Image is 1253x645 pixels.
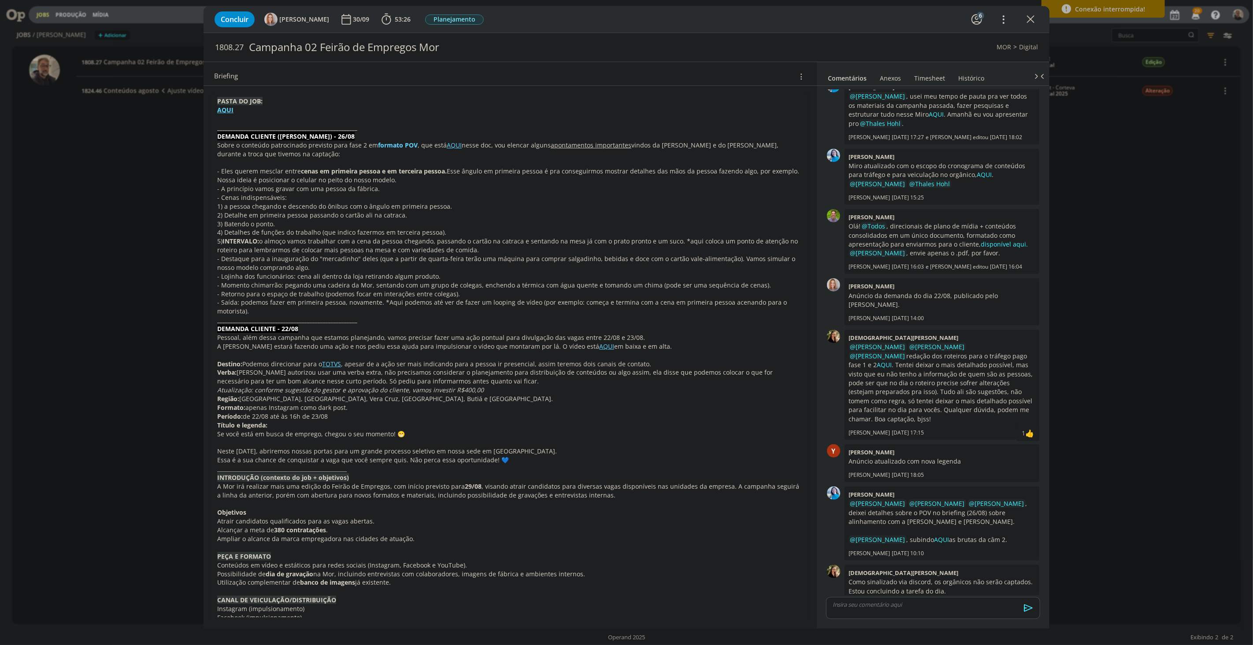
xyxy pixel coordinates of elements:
span: @Todos [862,222,886,230]
button: 6 [970,12,984,26]
span: 53:26 [395,15,411,23]
strong: banco de imagens [300,578,355,586]
a: MOR [997,43,1011,51]
strong: DEMANDA CLIENTE ([PERSON_NAME]) - 26/08 [217,132,355,140]
span: @Thales Hohl [910,180,950,188]
p: , usei meu tempo de pauta pra ver todos os materiais da campanha passada, fazer pesquisas e estru... [849,92,1035,128]
a: Histórico [958,70,985,83]
a: Timesheet [914,70,945,83]
span: [PERSON_NAME] [279,16,329,22]
a: AQUI [929,110,944,118]
a: AQUI [217,106,234,114]
p: [PERSON_NAME] [849,194,890,202]
a: Comentários [827,70,867,83]
img: C [827,565,840,578]
em: Atualização: conforme sugestão do gestor e aprovação do cliente, vamos investir R$400,00 [217,386,484,394]
span: [DATE] 16:03 [892,263,924,271]
p: [PERSON_NAME] [849,133,890,141]
img: E [827,149,840,162]
p: [PERSON_NAME] [849,471,890,479]
div: 6 [977,12,984,19]
a: AQUI [934,535,949,544]
span: [DATE] 18:05 [892,471,924,479]
p: [GEOGRAPHIC_DATA], [GEOGRAPHIC_DATA], Vera Cruz, [GEOGRAPHIC_DATA], Butiá e [GEOGRAPHIC_DATA]. [217,394,803,403]
b: [DEMOGRAPHIC_DATA][PERSON_NAME] [849,569,959,577]
div: 30/09 [353,16,371,22]
strong: Título e legenda: [217,421,267,429]
b: [PERSON_NAME] [849,153,895,161]
a: AQUI [599,342,614,350]
button: 53:26 [379,12,413,26]
strong: INTERVALO: [222,237,259,245]
p: Anúncio da demanda do dia 22/08, publicado pelo [PERSON_NAME]. [849,291,1035,310]
p: , deixei detalhes sobre o POV no briefing (26/08) sobre alinhamento com a [PERSON_NAME] e [PERSON... [849,499,1035,526]
strong: 380 contratações [274,526,326,534]
div: Campanha 02 Feirão de Empregos Mor [245,37,691,58]
p: Anúncio atualizado com nova legenda [849,457,1035,466]
p: 3) Batendo o ponto. [217,220,803,229]
button: A[PERSON_NAME] [264,13,329,26]
span: @[PERSON_NAME] [850,343,905,351]
span: @[PERSON_NAME] [850,180,905,188]
strong: INTRODUÇÃO (contexto do job + objetivos) [217,473,349,482]
p: Neste [DATE], abriremos nossas portas para um grande processo seletivo em nossa sede em [GEOGRAPH... [217,447,803,456]
span: [DATE] 17:27 [892,133,924,141]
p: Essa é a sua chance de conquistar a vaga que você sempre quis. Não perca essa oportunidade! 💙 [217,456,803,464]
div: Y [827,444,840,457]
p: Instagram (impulsionamento) [217,604,803,613]
span: @[PERSON_NAME] [850,535,905,544]
u: apontamentos importantes [551,141,631,149]
span: @[PERSON_NAME] [910,499,965,508]
strong: Verba: [217,368,237,376]
p: - Saída: podemos fazer em primeira pessoa, novamente. *Aqui podemos até ver de fazer um looping d... [217,298,803,316]
p: - Destaque para a inauguração do "mercadinho" deles (que a partir de quarta-feira terão uma máqui... [217,254,803,272]
p: , subindo as brutas da câm 2. [849,535,1035,544]
span: [DATE] 17:15 [892,429,924,437]
span: @Thales Hohl [860,119,901,128]
div: 1 [1022,428,1025,438]
p: - Cenas indispensáveis: [217,193,803,202]
p: 2) Detalhe em primeira pessoa passando o cartão ali na catraca. [217,211,803,220]
span: Concluir [221,16,248,23]
a: AQUI [447,141,462,149]
p: - Eles querem mesclar entre Esse ângulo em primeira pessoa é pra conseguirmos mostrar detalhes da... [217,167,803,184]
strong: PASTA DO JOB: [217,97,263,105]
p: - Lojinha dos funcionários: cena ali dentro da loja retirando algum produto. [217,272,803,281]
span: @[PERSON_NAME] [850,92,905,100]
a: disponível aqui. [981,240,1028,248]
p: [PERSON_NAME] [849,549,890,557]
strong: _____________________________________________________ [217,123,357,132]
div: Anexos [880,74,901,83]
p: redação dos roteiros para o tráfego pago fase 1 e 2 . Tentei deixar o mais detalhado possível, ma... [849,343,1035,424]
strong: Formato: [217,403,245,412]
strong: _____________________________________________________ [217,316,357,324]
strong: Período: [217,412,243,420]
p: A [PERSON_NAME] estará fazendo uma ação e nos pediu essa ajuda para impulsionar o vídeo que monta... [217,342,803,351]
strong: Região: [217,394,239,403]
div: Elisa Simon [1025,428,1034,439]
p: Se você está em busca de emprego, chegou o seu momento! 😁 [217,430,803,439]
p: [PERSON_NAME] autorizou usar uma verba extra, não precisamos considerar o planejamento para distr... [217,368,803,386]
a: TOTVS [322,360,341,368]
b: [PERSON_NAME] [849,448,895,456]
span: Briefing [214,71,238,82]
p: Olá! , direcionais de plano de mídia + conteúdos consolidados em um único documento, formatado co... [849,222,1035,258]
p: _________________________________________________ [217,464,803,473]
p: 4) Detalhes de funções do trabalho (que indico fazermos em terceira pessoa). [217,228,803,237]
p: Possibilidade de na Mor, incluindo entrevistas com colaboradores, imagens de fábrica e ambientes ... [217,570,803,579]
strong: formato POV [378,141,418,149]
a: AQUI [977,170,992,179]
button: Planejamento [425,14,484,25]
button: Concluir [215,11,255,27]
img: A [827,278,840,291]
span: [DATE] 15:25 [892,194,924,202]
strong: DEMANDA CLIENTE - 22/08 [217,324,298,333]
span: @[PERSON_NAME] [969,499,1024,508]
span: 1808.27 [215,43,244,52]
p: [PERSON_NAME] [849,263,890,271]
p: [PERSON_NAME] [849,429,890,437]
strong: 29/08 [465,482,482,490]
p: Conteúdos em vídeo e estáticos para redes sociais (Instagram, Facebook e YouTube). [217,561,803,570]
span: [DATE] 18:02 [990,133,1023,141]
